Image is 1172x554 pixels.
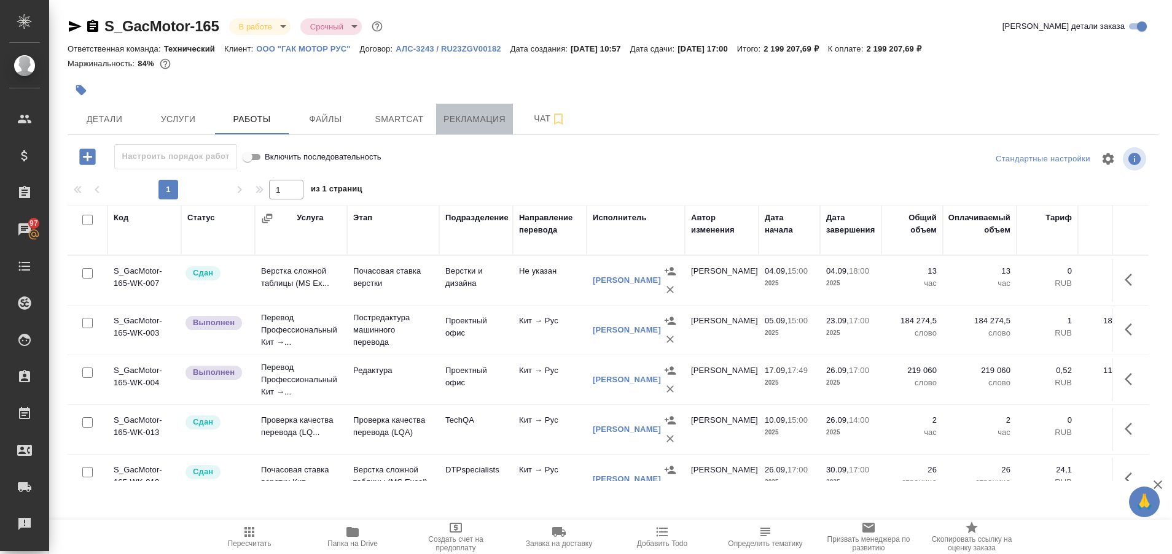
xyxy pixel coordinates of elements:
p: 2025 [826,327,875,339]
div: split button [993,150,1093,169]
p: 26.09, [765,465,787,474]
button: Сгруппировать [261,212,273,225]
div: Исполнитель завершил работу [184,315,249,331]
p: 113 911,2 [1084,364,1139,377]
button: Удалить [661,479,679,498]
p: Дата сдачи: [630,44,678,53]
div: Оплачиваемый объем [948,212,1010,236]
span: Настроить таблицу [1093,144,1123,174]
p: 0 [1084,265,1139,277]
p: Маржинальность: [68,59,138,68]
p: Клиент: [224,44,256,53]
p: RUB [1023,426,1072,439]
div: Статус [187,212,215,224]
button: Здесь прячутся важные кнопки [1117,464,1147,493]
p: слово [949,377,1010,389]
div: Этап [353,212,372,224]
td: Кит → Рус [513,309,587,352]
div: Направление перевода [519,212,580,236]
div: Менеджер проверил работу исполнителя, передает ее на следующий этап [184,464,249,480]
a: АЛС-3243 / RU23ZGV00182 [396,43,510,53]
p: Дата создания: [510,44,571,53]
p: 26 [949,464,1010,476]
a: [PERSON_NAME] [593,275,661,285]
div: Дата начала [765,212,814,236]
p: 219 060 [888,364,937,377]
td: [PERSON_NAME] [685,358,759,401]
p: 2025 [826,476,875,488]
p: Почасовая ставка верстки [353,265,433,290]
p: час [888,277,937,290]
button: Скопировать ссылку [85,19,100,34]
td: DTPspecialists [439,458,513,501]
p: Сдан [193,267,213,279]
span: Рекламация [443,112,506,127]
a: S_GacMotor-165 [104,18,219,34]
td: Проверка качества перевода (LQ... [255,408,347,451]
p: 17:49 [787,366,808,375]
td: Перевод Профессиональный Кит →... [255,306,347,355]
p: ООО "ГАК МОТОР РУС" [256,44,359,53]
p: 18:00 [849,266,869,275]
p: Договор: [360,44,396,53]
p: 2025 [765,327,814,339]
p: 15:00 [787,415,808,425]
a: [PERSON_NAME] [593,425,661,434]
span: Работы [222,112,281,127]
td: S_GacMotor-165-WK-007 [107,259,181,302]
p: час [949,277,1010,290]
div: Услуга [297,212,323,224]
a: [PERSON_NAME] [593,325,661,334]
p: 30.09, [826,465,849,474]
p: слово [888,377,937,389]
p: RUB [1084,476,1139,488]
p: Технический [164,44,224,53]
p: 17:00 [849,366,869,375]
p: 2025 [765,476,814,488]
p: Сдан [193,466,213,478]
td: S_GacMotor-165-WK-004 [107,358,181,401]
p: 2 199 207,69 ₽ [866,44,930,53]
p: RUB [1084,327,1139,339]
div: Исполнитель завершил работу [184,364,249,381]
a: 97 [3,214,46,245]
p: [DATE] 17:00 [678,44,737,53]
p: 26.09, [826,366,849,375]
button: В работе [235,21,276,32]
p: 10.09, [765,415,787,425]
td: S_GacMotor-165-WK-010 [107,458,181,501]
span: [PERSON_NAME] детали заказа [1002,20,1125,33]
td: Не указан [513,259,587,302]
div: Автор изменения [691,212,752,236]
td: [PERSON_NAME] [685,458,759,501]
td: S_GacMotor-165-WK-003 [107,309,181,352]
p: Проверка качества перевода (LQA) [353,414,433,439]
p: RUB [1023,377,1072,389]
p: 2025 [765,426,814,439]
div: Код [114,212,128,224]
p: страница [949,476,1010,488]
td: [PERSON_NAME] [685,408,759,451]
td: [PERSON_NAME] [685,259,759,302]
p: Верстка сложной таблицы (MS Excel) [353,464,433,488]
div: Подразделение [445,212,509,224]
p: Итого: [737,44,764,53]
p: час [949,426,1010,439]
button: Здесь прячутся важные кнопки [1117,265,1147,294]
p: 626,6 [1084,464,1139,476]
p: 24,1 [1023,464,1072,476]
p: RUB [1084,277,1139,290]
div: Исполнитель [593,212,647,224]
div: Тариф [1045,212,1072,224]
div: В работе [229,18,291,35]
div: Общий объем [888,212,937,236]
p: [DATE] 10:57 [571,44,630,53]
p: Постредактура машинного перевода [353,312,433,348]
span: Smartcat [370,112,429,127]
p: 2 [949,414,1010,426]
p: страница [888,476,937,488]
button: Здесь прячутся важные кнопки [1117,364,1147,394]
td: Почасовая ставка верстки Кит →... [255,458,347,501]
p: 2 199 207,69 ₽ [764,44,827,53]
td: Кит → Рус [513,358,587,401]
